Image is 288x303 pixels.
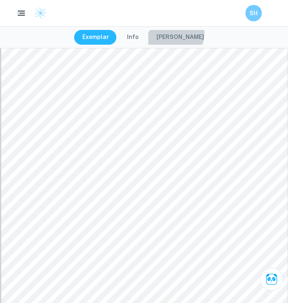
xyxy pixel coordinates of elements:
[119,30,147,45] button: Info
[148,30,212,45] button: [PERSON_NAME]
[249,9,259,18] h6: SH
[29,7,47,19] a: Clastify logo
[260,268,283,291] button: Ask Clai
[34,7,47,19] img: Clastify logo
[74,30,117,45] button: Exemplar
[245,5,262,21] button: SH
